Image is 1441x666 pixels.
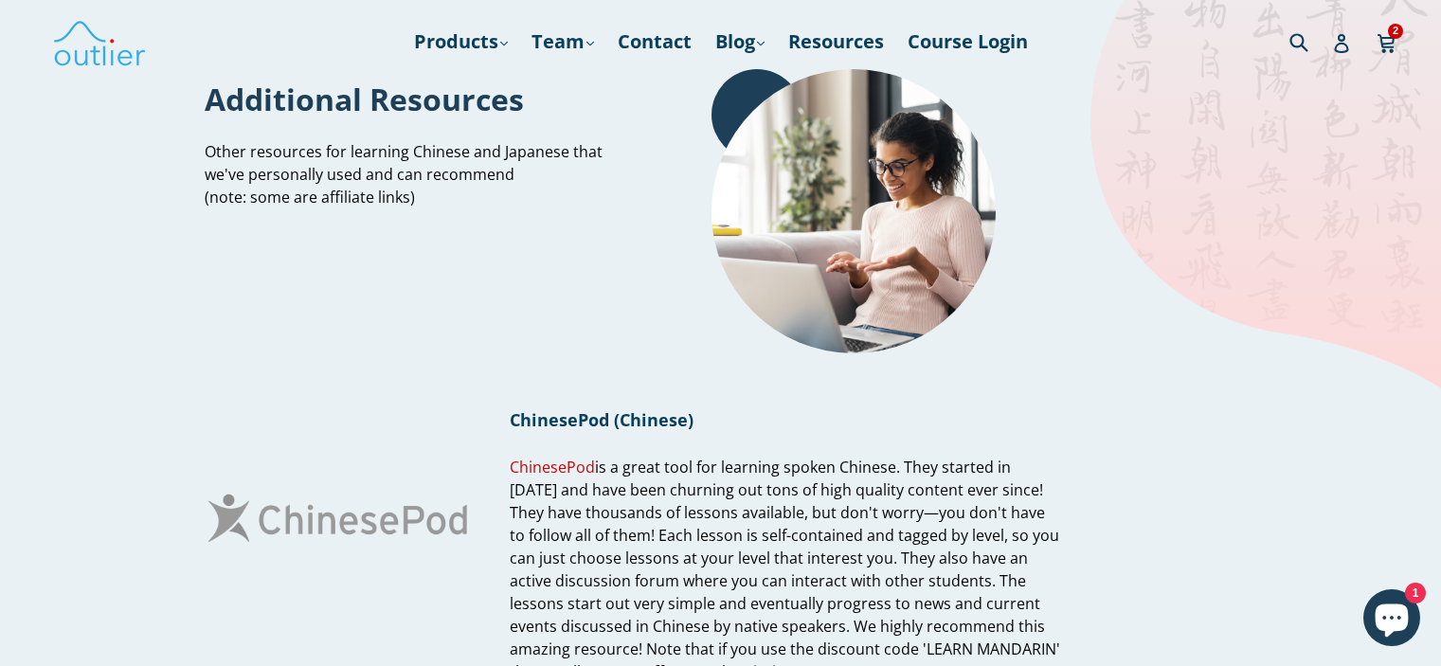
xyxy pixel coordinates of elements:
[510,457,595,477] span: ChinesePod
[510,457,595,478] a: ChinesePod
[898,25,1037,59] a: Course Login
[205,141,603,207] span: Other resources for learning Chinese and Japanese that we've personally used and can recommend (n...
[1358,589,1426,651] inbox-online-store-chat: Shopify online store chat
[510,408,1060,431] h1: ChinesePod (Chinese)
[1388,24,1403,38] span: 2
[522,25,603,59] a: Team
[706,25,774,59] a: Blog
[1377,20,1398,63] a: 2
[1285,22,1337,61] input: Search
[405,25,517,59] a: Products
[52,14,147,69] img: Outlier Linguistics
[205,79,619,119] h1: Additional Resources
[779,25,893,59] a: Resources
[608,25,701,59] a: Contact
